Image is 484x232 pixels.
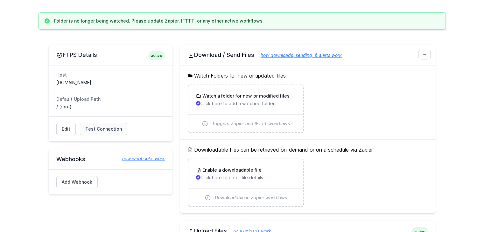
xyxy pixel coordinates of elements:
h3: Folder is no longer being watched. Please update Zapier, IFTTT, or any other active workflows. [54,18,264,24]
a: Test Connection [80,123,127,135]
h3: Enable a downloadable file [201,167,262,173]
h2: FTPS Details [56,51,165,59]
dt: Host [56,72,165,78]
a: Add Webhook [56,176,98,188]
h3: Watch a folder for new or modified files [201,93,290,99]
h5: Downloadable files can be retrieved on-demand or on a schedule via Zapier [188,146,428,154]
a: Watch a folder for new or modified files Click here to add a watched folder Triggers Zapier and I... [188,85,303,132]
h5: Watch Folders for new or updated files [188,72,428,79]
dt: Default Upload Path [56,96,165,102]
h2: Download / Send Files [188,51,428,59]
a: Enable a downloadable file Click here to enter file details Downloadable in Zapier workflows [188,159,303,206]
span: Test Connection [85,126,122,132]
span: Downloadable in Zapier workflows [215,194,287,201]
a: Edit [56,123,76,135]
dd: / (root) [56,104,165,110]
h2: Webhooks [56,155,165,163]
dd: [DOMAIN_NAME] [56,79,165,86]
span: Triggers Zapier and IFTTT workflows [212,120,290,127]
a: how webhooks work [116,155,165,162]
p: Click here to enter file details [196,174,296,181]
p: Click here to add a watched folder [196,100,296,107]
span: active [148,51,165,60]
a: how downloads, sending, & alerts work [254,52,342,58]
